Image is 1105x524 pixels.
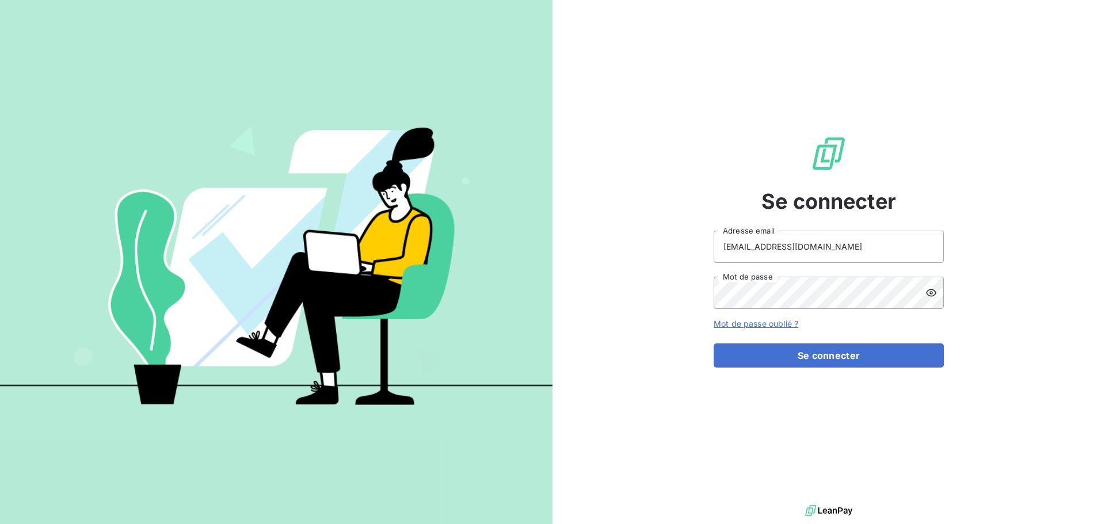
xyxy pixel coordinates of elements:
[805,502,852,519] img: logo
[714,319,798,328] a: Mot de passe oublié ?
[761,186,896,217] span: Se connecter
[714,231,944,263] input: placeholder
[714,343,944,368] button: Se connecter
[810,135,847,172] img: Logo LeanPay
